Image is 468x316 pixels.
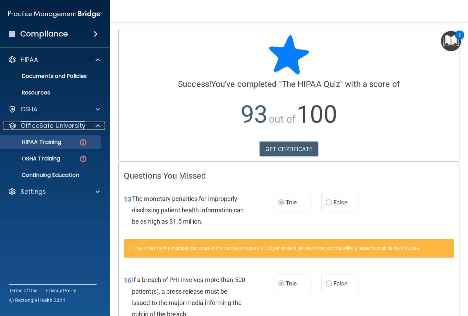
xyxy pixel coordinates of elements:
[79,155,87,163] img: danger-circle.6113f641.png
[21,56,38,64] p: HIPAA
[178,79,211,89] span: Success!
[8,105,100,113] a: OSHA
[334,280,347,287] span: False
[132,195,244,225] span: The monetary penalties for improperly disclosing patient health information can be as high as $1....
[269,113,296,125] span: out of
[260,142,318,157] a: GET CERTIFICATE
[8,188,100,196] a: Settings
[326,200,332,205] input: False
[8,122,100,130] a: OfficeSafe University
[124,171,454,180] h4: Questions You Missed
[278,200,284,205] input: True
[46,287,76,294] a: Privacy Policy
[9,297,65,304] span: Ⓒ Rectangle Health 2024
[4,172,98,179] p: Continuing Education
[134,246,420,251] span: True. Fines for the improper disclosure of PHI can be as high as $1.5M per incident per year if t...
[4,155,60,162] p: OSHA Training
[282,79,340,89] span: The HIPAA Quiz
[434,269,460,295] iframe: Drift Widget Chat Controller
[20,29,68,39] h4: Compliance
[278,281,284,286] input: True
[286,199,297,206] span: True
[4,89,98,96] p: Resources
[268,34,310,76] img: blue-star-rounded.9d042014.png
[326,281,332,286] input: False
[8,56,100,64] a: HIPAA
[21,105,38,113] p: OSHA
[286,280,297,287] span: True
[9,287,37,294] a: Terms of Use
[4,139,61,146] p: HIPAA Training
[334,199,347,206] span: False
[79,138,87,147] img: danger-circle.6113f641.png
[124,80,454,89] h4: You've completed " " with a score of
[124,276,131,284] span: 16
[458,35,461,44] div: 2
[241,100,267,128] span: 93
[441,31,461,51] button: Open Resource Center, 2 new notifications
[297,100,337,128] span: 100
[21,188,46,196] p: Settings
[4,73,98,80] p: Documents and Policies
[8,7,101,21] img: PMB logo
[21,122,85,130] p: OfficeSafe University
[124,195,131,203] span: 13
